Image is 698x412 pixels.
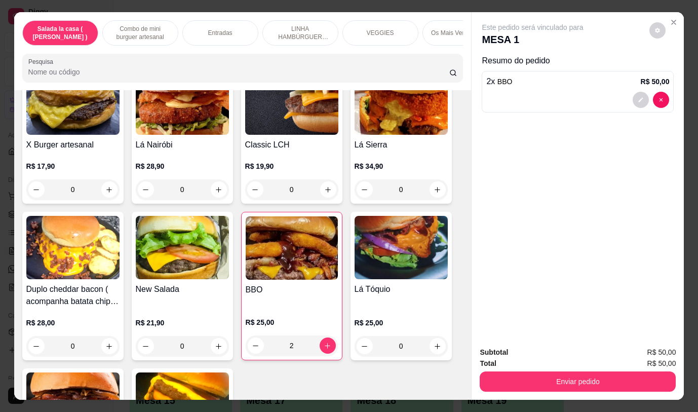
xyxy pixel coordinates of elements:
button: increase-product-quantity [320,181,336,198]
button: Enviar pedido [480,371,676,392]
button: decrease-product-quantity [649,22,666,39]
span: R$ 50,00 [647,358,676,369]
strong: Subtotal [480,348,508,356]
h4: New Salada [136,283,229,295]
button: decrease-product-quantity [633,92,649,108]
p: MESA 1 [482,32,583,47]
p: R$ 17,90 [26,161,120,171]
p: Combo de mini burguer artesanal [111,25,170,41]
span: R$ 50,00 [647,347,676,358]
h4: Classic LCH [245,139,338,151]
p: Salada la casa ( [PERSON_NAME] ) [31,25,90,41]
p: R$ 28,90 [136,161,229,171]
p: Resumo do pedido [482,55,674,67]
h4: Lá Nairóbi [136,139,229,151]
img: product-image [246,216,338,280]
p: R$ 25,00 [355,318,448,328]
h4: X Burger artesanal [26,139,120,151]
img: product-image [136,216,229,279]
img: product-image [136,71,229,135]
input: Pesquisa [28,67,449,77]
img: product-image [26,216,120,279]
h4: BBO [246,284,338,296]
img: product-image [355,71,448,135]
p: R$ 25,00 [246,317,338,327]
h4: Lá Tóquio [355,283,448,295]
p: R$ 34,90 [355,161,448,171]
p: R$ 21,90 [136,318,229,328]
button: increase-product-quantity [211,181,227,198]
img: product-image [355,216,448,279]
p: 2 x [486,76,512,88]
img: product-image [26,71,120,135]
button: decrease-product-quantity [247,181,263,198]
p: VEGGIES [367,29,394,37]
p: LINHA HAMBÚRGUER ANGUS [271,25,330,41]
button: Close [666,14,682,30]
label: Pesquisa [28,57,57,66]
button: decrease-product-quantity [138,181,154,198]
h4: Lá Sierra [355,139,448,151]
p: R$ 28,00 [26,318,120,328]
p: Entradas [208,29,232,37]
p: Os Mais Vendidos ⚡️ [431,29,489,37]
p: R$ 19,90 [245,161,338,171]
p: Este pedido será vinculado para [482,22,583,32]
p: R$ 50,00 [641,77,670,87]
img: product-image [245,71,338,135]
span: BBO [497,78,513,86]
button: decrease-product-quantity [653,92,669,108]
strong: Total [480,359,496,367]
h4: Duplo cheddar bacon ( acompanha batata chips ) [26,283,120,308]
